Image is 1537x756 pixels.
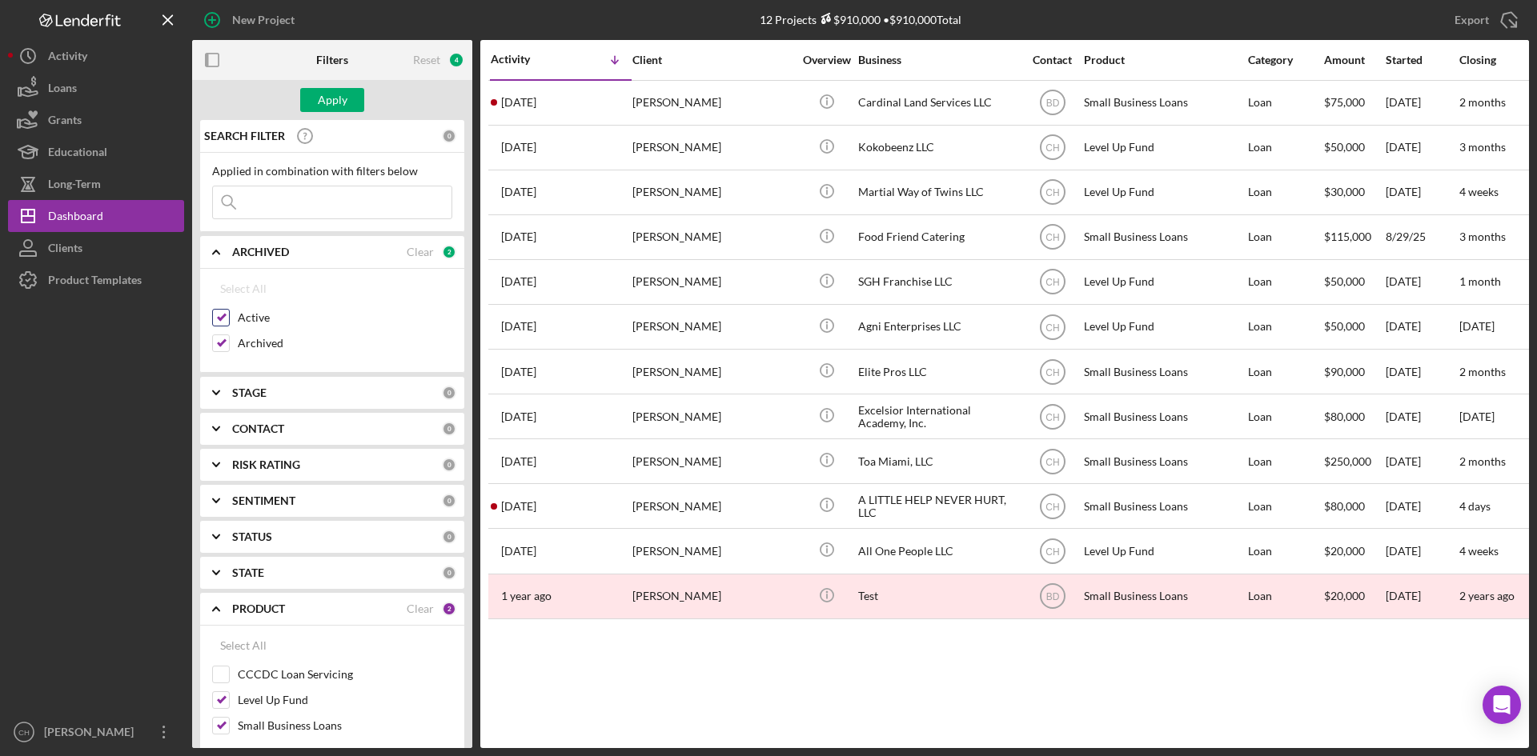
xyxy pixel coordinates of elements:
time: 2025-09-10 15:09 [501,96,536,109]
time: 2025-08-17 19:50 [501,410,536,423]
time: [DATE] [1459,410,1495,423]
a: Grants [8,104,184,136]
div: Category [1248,54,1322,66]
div: 8/29/25 [1386,216,1458,258]
button: Dashboard [8,200,184,232]
time: 2025-08-20 16:45 [501,366,536,378]
div: $20,000 [1324,575,1384,618]
button: Select All [212,273,275,305]
label: Active [238,310,452,326]
text: CH [18,728,30,737]
span: $80,000 [1324,410,1365,423]
button: Export [1439,4,1529,36]
div: 0 [442,458,456,472]
label: CCCDC Loan Servicing [238,666,452,682]
div: 0 [442,566,456,580]
span: $250,000 [1324,454,1371,468]
div: Activity [48,40,87,76]
div: Loan [1248,485,1322,527]
b: ARCHIVED [232,246,289,258]
text: CH [1045,277,1059,288]
div: 12 Projects • $910,000 Total [760,13,961,26]
time: 4 weeks [1459,544,1499,558]
div: 0 [442,422,456,436]
div: [PERSON_NAME] [632,530,793,572]
div: Apply [318,88,347,112]
div: Loans [48,72,77,108]
button: Long-Term [8,168,184,200]
span: $30,000 [1324,185,1365,198]
div: Activity [491,53,561,66]
div: [PERSON_NAME] [632,216,793,258]
time: 2025-09-10 04:36 [501,141,536,154]
time: 3 months [1459,140,1506,154]
div: Select All [220,630,267,662]
div: [DATE] [1386,306,1458,348]
div: Loan [1248,126,1322,169]
time: 2 months [1459,454,1506,468]
div: Cardinal Land Services LLC [858,82,1018,124]
button: Educational [8,136,184,168]
button: New Project [192,4,311,36]
div: Loan [1248,440,1322,482]
text: CH [1045,187,1059,198]
div: Food Friend Catering [858,216,1018,258]
div: Started [1386,54,1458,66]
div: [PERSON_NAME] [632,261,793,303]
div: Level Up Fund [1084,306,1244,348]
div: [DATE] [1386,171,1458,214]
div: Loan [1248,171,1322,214]
div: [PERSON_NAME] [40,716,144,752]
time: 2025-08-27 15:15 [501,275,536,288]
div: Loan [1248,530,1322,572]
span: $50,000 [1324,140,1365,154]
time: 2025-07-23 21:22 [501,545,536,558]
button: Activity [8,40,184,72]
div: [PERSON_NAME] [632,575,793,618]
div: Long-Term [48,168,101,204]
div: [PERSON_NAME] [632,485,793,527]
time: 2 months [1459,95,1506,109]
button: Apply [300,88,364,112]
time: 2025-09-01 18:10 [501,186,536,198]
div: All One People LLC [858,530,1018,572]
text: CH [1045,142,1059,154]
div: 4 [448,52,464,68]
time: 1 month [1459,274,1501,288]
div: Small Business Loans [1084,485,1244,527]
div: Agni Enterprises LLC [858,306,1018,348]
b: STATE [232,566,264,579]
div: Contact [1022,54,1082,66]
div: [DATE] [1386,440,1458,482]
div: [DATE] [1386,82,1458,124]
text: CH [1045,501,1059,512]
div: [PERSON_NAME] [632,350,793,393]
span: $50,000 [1324,319,1365,333]
time: 2 months [1459,365,1506,378]
div: 0 [442,530,456,544]
div: SGH Franchise LLC [858,261,1018,303]
span: $115,000 [1324,230,1371,243]
time: 2025-08-17 04:46 [501,455,536,468]
time: 4 days [1459,499,1491,513]
text: BD [1045,591,1059,602]
div: Export [1455,4,1489,36]
label: Small Business Loans [238,718,452,734]
b: CONTACT [232,422,284,435]
div: Level Up Fund [1084,171,1244,214]
label: Archived [238,335,452,351]
div: Kokobeenz LLC [858,126,1018,169]
time: 2025-08-29 18:00 [501,230,536,243]
text: CH [1045,456,1059,467]
div: Small Business Loans [1084,395,1244,438]
span: $20,000 [1324,544,1365,558]
button: Loans [8,72,184,104]
button: Product Templates [8,264,184,296]
text: CH [1045,232,1059,243]
div: Small Business Loans [1084,82,1244,124]
time: 2025-08-26 12:54 [501,320,536,333]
